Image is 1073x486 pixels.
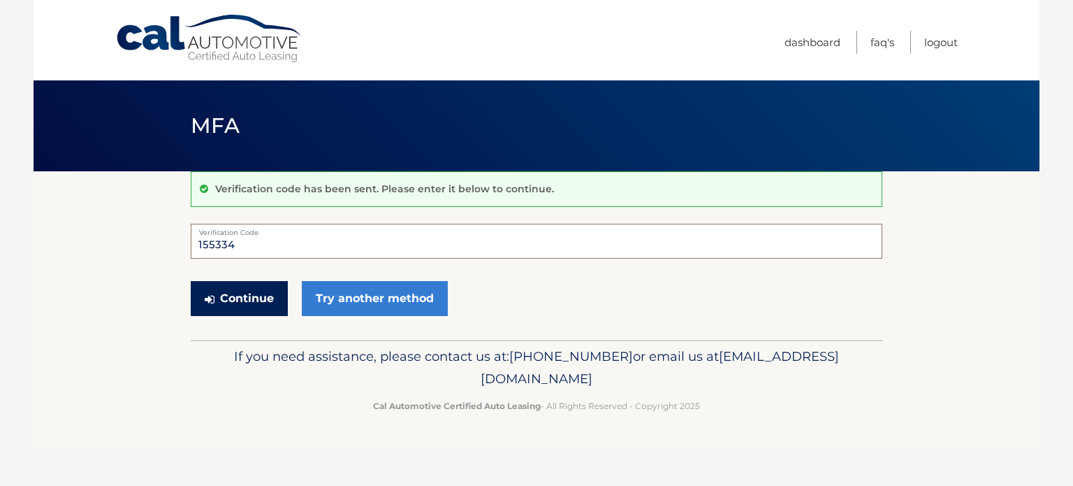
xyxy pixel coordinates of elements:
[924,31,958,54] a: Logout
[191,281,288,316] button: Continue
[481,348,839,387] span: [EMAIL_ADDRESS][DOMAIN_NAME]
[302,281,448,316] a: Try another method
[191,224,882,235] label: Verification Code
[200,345,873,390] p: If you need assistance, please contact us at: or email us at
[191,224,882,259] input: Verification Code
[870,31,894,54] a: FAQ's
[215,183,554,195] p: Verification code has been sent. Please enter it below to continue.
[509,348,633,364] span: [PHONE_NUMBER]
[200,399,873,413] p: - All Rights Reserved - Copyright 2025
[373,401,541,411] strong: Cal Automotive Certified Auto Leasing
[784,31,840,54] a: Dashboard
[115,14,304,64] a: Cal Automotive
[191,113,240,138] span: MFA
